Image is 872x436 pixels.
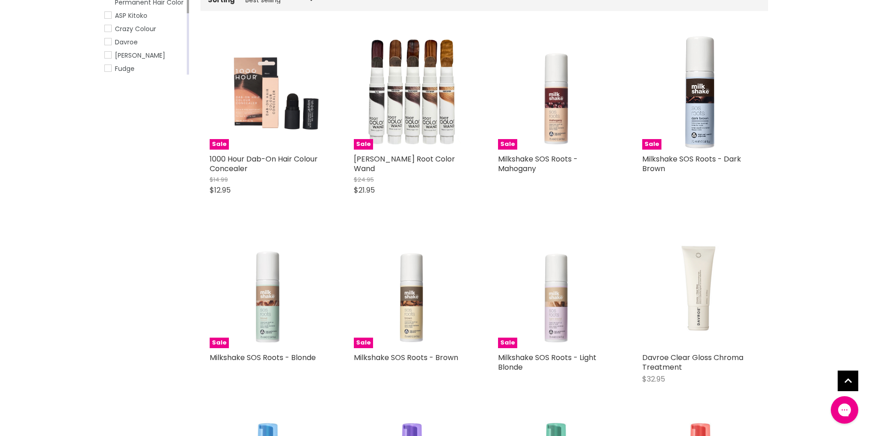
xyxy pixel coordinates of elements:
[210,231,326,348] a: Milkshake SOS Roots - BlondeSale
[210,185,231,195] span: $12.95
[642,374,665,384] span: $32.95
[498,154,578,174] a: Milkshake SOS Roots - Mahogany
[498,33,615,150] img: Milkshake SOS Roots - Mahogany
[104,11,185,21] a: ASP Kitoko
[354,139,373,150] span: Sale
[210,33,326,150] a: 1000 Hour Dab-On Hair Colour ConcealerSale
[115,11,147,20] span: ASP Kitoko
[210,175,228,184] span: $14.99
[354,338,373,348] span: Sale
[210,33,326,150] img: 1000 Hour Dab-On Hair Colour Concealer
[354,175,374,184] span: $24.95
[498,338,517,348] span: Sale
[642,154,741,174] a: Milkshake SOS Roots - Dark Brown
[115,64,135,73] span: Fudge
[642,139,661,150] span: Sale
[826,393,863,427] iframe: Gorgias live chat messenger
[354,231,471,348] a: Milkshake SOS Roots - BrownSale
[354,352,458,363] a: Milkshake SOS Roots - Brown
[104,50,185,60] a: De Lorenzo
[354,231,471,348] img: Milkshake SOS Roots - Brown
[354,185,375,195] span: $21.95
[210,154,318,174] a: 1000 Hour Dab-On Hair Colour Concealer
[210,338,229,348] span: Sale
[104,64,185,74] a: Fudge
[104,37,185,47] a: Davroe
[115,51,165,60] span: [PERSON_NAME]
[498,231,615,348] a: Milkshake SOS Roots - Light BlondeSale
[210,352,316,363] a: Milkshake SOS Roots - Blonde
[498,352,596,372] a: Milkshake SOS Roots - Light Blonde
[642,33,759,150] a: Milkshake SOS Roots - Dark BrownSale
[104,24,185,34] a: Crazy Colour
[642,33,759,150] img: Milkshake SOS Roots - Dark Brown
[498,139,517,150] span: Sale
[210,231,326,348] img: Milkshake SOS Roots - Blonde
[354,33,471,150] a: Jerome Russell Root Color WandSale
[498,231,615,348] img: Milkshake SOS Roots - Light Blonde
[498,33,615,150] a: Milkshake SOS Roots - MahoganySale
[354,38,471,145] img: Jerome Russell Root Color Wand
[642,231,759,348] img: Davroe Clear Gloss Chroma Treatment
[354,154,455,174] a: [PERSON_NAME] Root Color Wand
[210,139,229,150] span: Sale
[642,352,743,372] a: Davroe Clear Gloss Chroma Treatment
[115,24,156,33] span: Crazy Colour
[115,38,138,47] span: Davroe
